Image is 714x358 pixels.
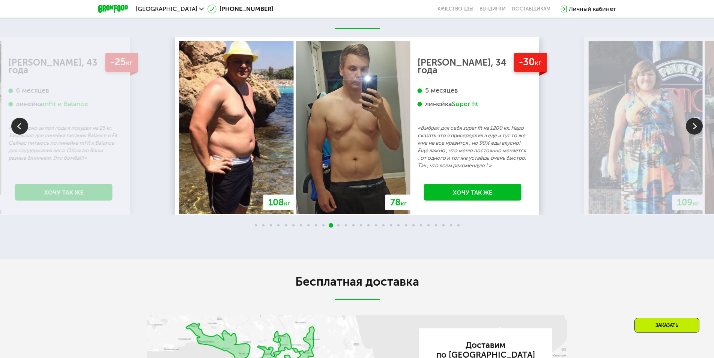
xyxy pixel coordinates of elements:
[693,200,699,207] span: кг
[385,195,412,210] div: 78
[569,4,616,13] div: Личный кабинет
[401,200,407,207] span: кг
[418,86,528,95] div: 5 месяцев
[535,58,541,67] span: кг
[418,124,528,169] p: «Выбрал для себя super fit на 1200 кк. Надо сказать что я привередлив в еде и тут то же мне не вс...
[263,195,295,210] div: 108
[512,6,550,12] div: поставщикам
[686,118,703,135] img: Slide right
[207,4,273,13] a: [PHONE_NUMBER]
[15,184,113,201] a: Хочу так же
[43,100,88,108] div: mFit и Balance
[634,318,699,333] div: Заказать
[11,118,28,135] img: Slide left
[9,59,119,74] div: [PERSON_NAME], 43 года
[9,124,119,162] p: «Примерно за пол года я похудел на 25 кг. Заказывал две линейки питания Balance и Fit. Сейчас пит...
[452,100,478,108] div: Super fit
[418,100,528,108] div: линейка
[480,6,506,12] a: Вендинги
[136,6,197,12] span: [GEOGRAPHIC_DATA]
[424,184,522,201] a: Хочу так же
[514,53,547,72] div: -30
[126,58,132,67] span: кг
[9,100,119,108] div: линейка
[147,274,567,289] h2: Бесплатная доставка
[672,195,704,210] div: 109
[284,200,290,207] span: кг
[437,6,473,12] a: Качество еды
[418,59,528,74] div: [PERSON_NAME], 34 года
[9,86,119,95] div: 6 месяцев
[105,53,138,72] div: -25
